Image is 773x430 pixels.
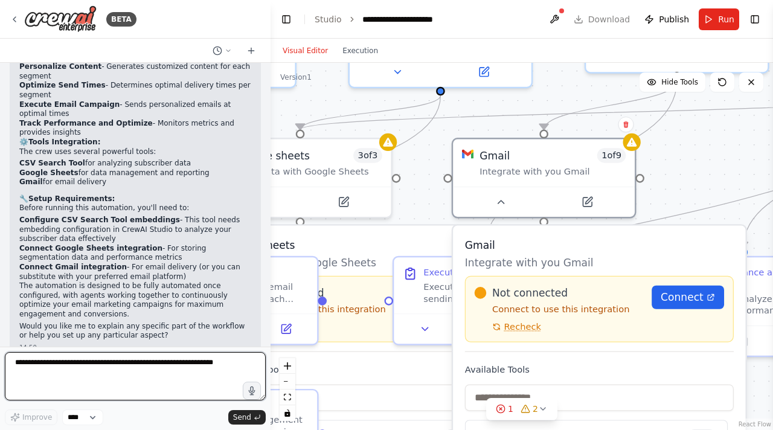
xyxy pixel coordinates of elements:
div: Google SheetsGoogle sheets3of3Sync data with Google SheetsGoogle sheetsSync data with Google Shee... [208,138,393,218]
strong: Personalize Content [19,62,101,71]
span: Connect [661,290,704,304]
a: React Flow attribution [739,421,771,428]
span: Not connected [248,286,324,300]
div: BETA [106,12,136,27]
h2: ⚙️ [19,138,251,147]
li: - Generates customized content for each segment [19,62,251,81]
li: for email delivery [19,178,251,187]
button: Recheck [475,321,541,333]
g: Edge from c1167f6c-d7b6-4c42-9fb9-b91fbeaba712 to bec51159-1016-47a5-9df1-7a357fa3832d [219,95,447,248]
button: Start a new chat [242,43,261,58]
li: - This tool needs embedding configuration in CrewAI Studio to analyze your subscriber data effect... [19,216,251,244]
label: Available Tools [221,364,490,376]
button: Run [699,8,739,30]
li: - Monitors metrics and provides insights [19,119,251,138]
button: Open in side panel [678,48,762,66]
button: Execution [335,43,385,58]
strong: Track Performance and Optimize [19,119,153,127]
strong: Configure CSV Search Tool embeddings [19,216,180,224]
strong: Connect Google Sheets integration [19,244,162,252]
strong: CSV Search Tool [19,159,85,167]
p: Would you like me to explain any specific part of the workflow or help you set up any particular ... [19,322,251,341]
button: Click to speak your automation idea [243,382,261,400]
button: Show right sidebar [746,11,763,28]
div: Execute Email CampaignExecute the email campaign by sending personalized emails to each audience ... [393,256,577,345]
li: - Sends personalized emails at optimal times [19,100,251,119]
span: Recheck [504,321,542,333]
strong: Execute Email Campaign [19,100,120,109]
button: Improve [5,409,57,425]
strong: Gmail [19,178,43,186]
button: fit view [280,390,295,405]
p: Sync data with Google Sheets [221,255,490,270]
div: 14:50 [19,343,251,352]
h3: Google sheets [221,237,490,252]
label: Available Tools [465,364,734,376]
button: Switch to previous chat [208,43,237,58]
strong: Setup Requirements: [28,194,115,203]
span: Not connected [492,286,568,300]
span: 2 [533,403,538,415]
button: Visual Editor [275,43,335,58]
span: Improve [22,412,52,422]
a: Studio [315,14,342,24]
button: Hide left sidebar [278,11,295,28]
p: Before running this automation, you'll need to: [19,204,251,213]
li: for data management and reporting [19,168,251,178]
button: Open in side panel [260,320,311,338]
span: 1 [508,403,513,415]
span: Number of enabled actions [353,148,382,162]
strong: Connect Gmail integration [19,263,127,271]
a: Connect [652,286,724,309]
button: zoom in [280,358,295,374]
div: Version 1 [280,72,312,82]
div: Execute Email Campaign [423,266,534,278]
button: Send [228,410,266,425]
span: Number of enabled actions [597,148,626,162]
li: - For email delivery (or you can substitute with your preferred email platform) [19,263,251,281]
div: React Flow controls [280,358,295,421]
div: Sync data with Google Sheets [236,166,382,178]
button: Delete node [618,117,634,132]
button: toggle interactivity [280,405,295,421]
div: Gmail [480,148,510,162]
nav: breadcrumb [315,13,455,25]
button: Open in side panel [442,63,525,81]
p: The automation is designed to be fully automated once configured, with agents working together to... [19,281,251,319]
h2: 🔧 [19,194,251,204]
strong: Google Sheets [19,168,79,177]
strong: Optimize Send Times [19,81,106,89]
button: 12 [486,398,557,420]
span: Publish [659,13,689,25]
g: Edge from 798f8adf-74cd-49b5-983f-69f532aa778f to 39c92b2e-cecc-4bfe-b7eb-2d414c95af6d [536,81,684,130]
li: - For storing segmentation data and performance metrics [19,244,251,263]
g: Edge from c1167f6c-d7b6-4c42-9fb9-b91fbeaba712 to d42463e3-890f-40f3-8413-7949c9831729 [293,95,448,129]
button: zoom out [280,374,295,390]
p: Integrate with you Gmail [465,255,734,270]
div: Generate personalized email content variations for each audience segment using {customer_data}. C... [165,281,308,304]
div: Integrate with you Gmail [480,166,626,178]
div: Generate personalized email content variations for each audience segment using {customer_data}. C... [134,256,319,345]
span: Hide Tools [661,77,698,87]
div: Google sheets [236,148,310,162]
span: Run [718,13,734,25]
button: Open in side panel [545,193,629,211]
p: The crew uses several powerful tools: [19,147,251,157]
div: GmailGmail1of9Integrate with you GmailGmailIntegrate with you GmailNot connectedConnect to use th... [452,138,637,218]
button: Hide Tools [640,72,705,92]
div: Execute the email campaign by sending personalized emails to each audience segment according to t... [423,281,566,304]
h3: Gmail [465,237,734,252]
img: Gmail [462,148,474,160]
button: Open in side panel [301,193,385,211]
img: Logo [24,5,97,33]
li: - Determines optimal delivery times per segment [19,81,251,100]
button: Publish [640,8,694,30]
li: for analyzing subscriber data [19,159,251,168]
span: Send [233,412,251,422]
p: Connect to use this integration [475,303,643,315]
strong: Tools Integration: [28,138,100,146]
